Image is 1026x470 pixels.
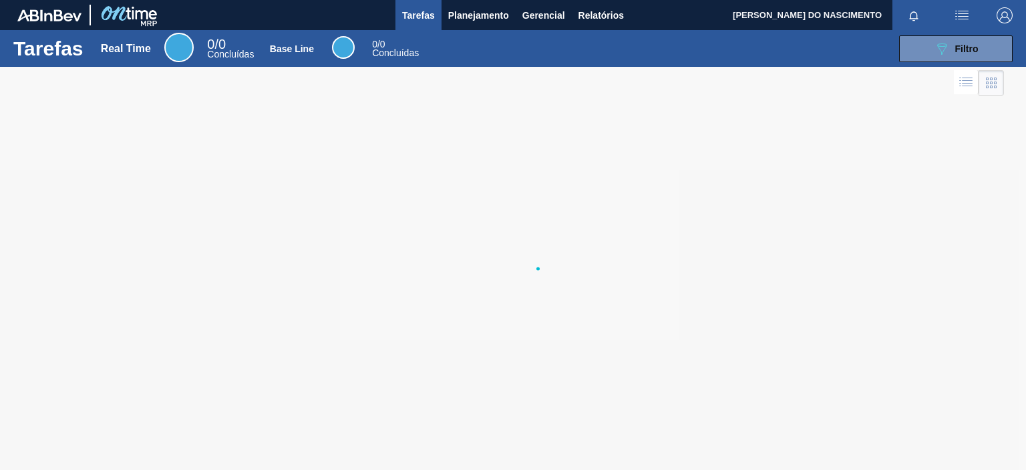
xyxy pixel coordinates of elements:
[402,7,435,23] span: Tarefas
[522,7,565,23] span: Gerencial
[997,7,1013,23] img: Logout
[207,39,254,59] div: Real Time
[372,39,385,49] span: / 0
[448,7,509,23] span: Planejamento
[578,7,624,23] span: Relatórios
[372,47,419,58] span: Concluídas
[955,43,979,54] span: Filtro
[101,43,151,55] div: Real Time
[372,39,377,49] span: 0
[899,35,1013,62] button: Filtro
[13,41,83,56] h1: Tarefas
[207,49,254,60] span: Concluídas
[164,33,194,62] div: Real Time
[270,43,314,54] div: Base Line
[207,37,214,51] span: 0
[332,36,355,59] div: Base Line
[954,7,970,23] img: userActions
[892,6,935,25] button: Notificações
[372,40,419,57] div: Base Line
[17,9,81,21] img: TNhmsLtSVTkK8tSr43FrP2fwEKptu5GPRR3wAAAABJRU5ErkJggg==
[207,37,226,51] span: / 0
